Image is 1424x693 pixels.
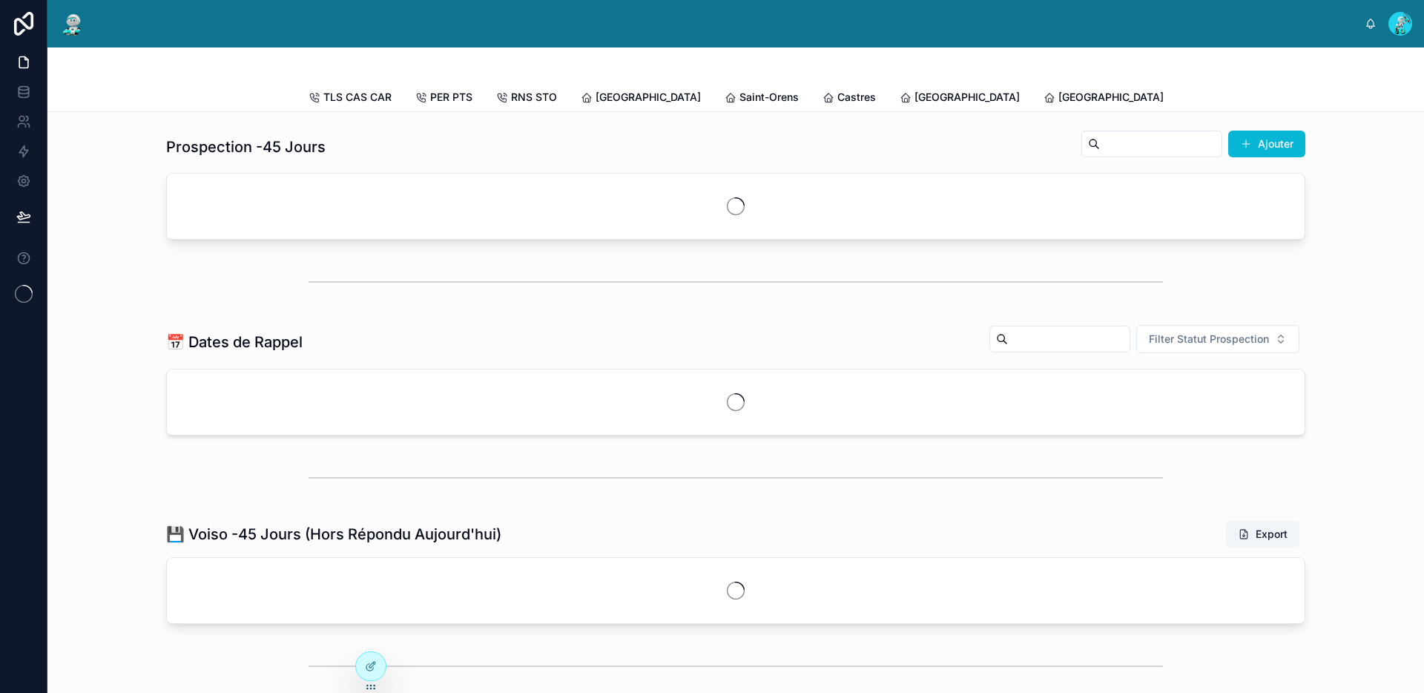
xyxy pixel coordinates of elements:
a: RNS STO [496,84,557,114]
span: RNS STO [511,90,557,105]
h1: 📅 Dates de Rappel [166,332,303,352]
h1: 💾 Voiso -45 Jours (Hors Répondu Aujourd'hui) [166,524,501,545]
button: Export [1226,521,1299,548]
span: Saint-Orens [739,90,799,105]
img: App logo [59,12,86,36]
a: Saint-Orens [725,84,799,114]
span: PER PTS [430,90,472,105]
a: Castres [823,84,876,114]
span: [GEOGRAPHIC_DATA] [914,90,1020,105]
a: PER PTS [415,84,472,114]
button: Select Button [1136,325,1299,353]
span: Castres [837,90,876,105]
a: [GEOGRAPHIC_DATA] [1044,84,1164,114]
span: TLS CAS CAR [323,90,392,105]
a: TLS CAS CAR [309,84,392,114]
span: [GEOGRAPHIC_DATA] [596,90,701,105]
span: [GEOGRAPHIC_DATA] [1058,90,1164,105]
div: scrollable content [98,21,1365,27]
span: Filter Statut Prospection [1149,332,1269,346]
h1: Prospection -45 Jours [166,137,326,157]
button: Ajouter [1228,131,1305,157]
a: [GEOGRAPHIC_DATA] [581,84,701,114]
a: [GEOGRAPHIC_DATA] [900,84,1020,114]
